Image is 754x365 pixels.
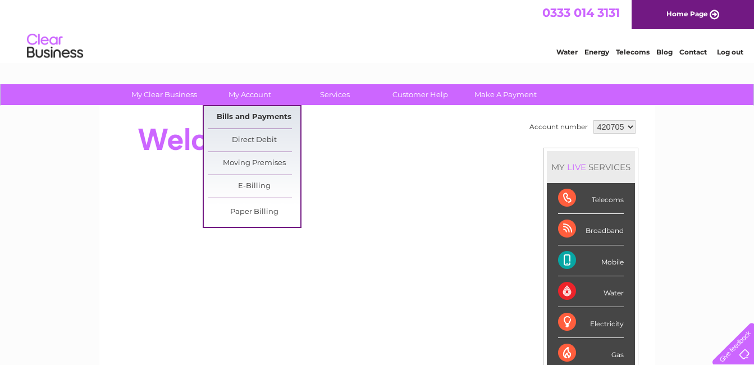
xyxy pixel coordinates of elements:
[208,129,300,152] a: Direct Debit
[656,48,673,56] a: Blog
[556,48,578,56] a: Water
[374,84,467,105] a: Customer Help
[208,106,300,129] a: Bills and Payments
[289,84,381,105] a: Services
[26,29,84,63] img: logo.png
[118,84,211,105] a: My Clear Business
[527,117,591,136] td: Account number
[208,175,300,198] a: E-Billing
[558,276,624,307] div: Water
[565,162,588,172] div: LIVE
[558,307,624,338] div: Electricity
[542,6,620,20] a: 0333 014 3131
[616,48,650,56] a: Telecoms
[203,84,296,105] a: My Account
[558,214,624,245] div: Broadband
[679,48,707,56] a: Contact
[717,48,743,56] a: Log out
[584,48,609,56] a: Energy
[208,152,300,175] a: Moving Premises
[112,6,643,54] div: Clear Business is a trading name of Verastar Limited (registered in [GEOGRAPHIC_DATA] No. 3667643...
[558,183,624,214] div: Telecoms
[459,84,552,105] a: Make A Payment
[547,151,635,183] div: MY SERVICES
[558,245,624,276] div: Mobile
[208,201,300,223] a: Paper Billing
